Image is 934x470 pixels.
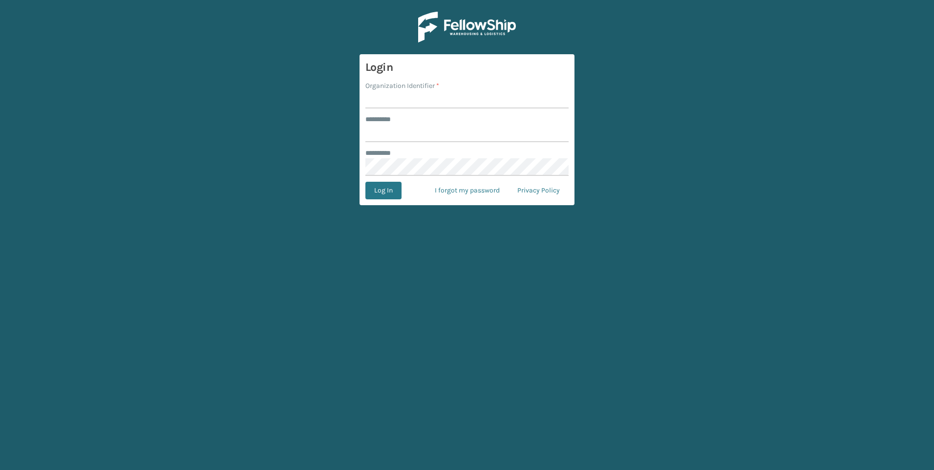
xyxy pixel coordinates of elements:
[365,60,569,75] h3: Login
[365,182,402,199] button: Log In
[418,12,516,43] img: Logo
[365,81,439,91] label: Organization Identifier
[509,182,569,199] a: Privacy Policy
[426,182,509,199] a: I forgot my password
